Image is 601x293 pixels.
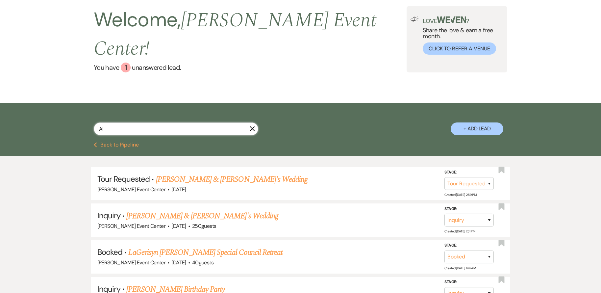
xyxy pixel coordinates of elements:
[94,142,139,147] button: Back to Pipeline
[171,223,186,229] span: [DATE]
[128,247,283,258] a: LaGerisyn [PERSON_NAME] Special Council Retreat
[437,16,466,23] img: weven-logo-green.svg
[423,16,503,24] p: Love ?
[444,193,476,197] span: Created: [DATE] 2:59 PM
[451,122,503,135] button: + Add Lead
[94,63,407,72] a: You have 1 unanswered lead.
[94,6,407,63] h2: Welcome,
[192,259,213,266] span: 40 guests
[444,229,475,233] span: Created: [DATE] 7:51 PM
[97,247,122,257] span: Booked
[444,169,494,176] label: Stage:
[192,223,216,229] span: 250 guests
[444,205,494,213] label: Stage:
[171,186,186,193] span: [DATE]
[94,5,376,64] span: [PERSON_NAME] Event Center !
[444,242,494,249] label: Stage:
[97,174,150,184] span: Tour Requested
[121,63,131,72] div: 1
[97,223,165,229] span: [PERSON_NAME] Event Center
[126,210,278,222] a: [PERSON_NAME] & [PERSON_NAME]'s Wedding
[419,16,503,55] div: Share the love & earn a free month.
[97,186,165,193] span: [PERSON_NAME] Event Center
[171,259,186,266] span: [DATE]
[94,122,258,135] input: Search by name, event date, email address or phone number
[97,210,120,221] span: Inquiry
[423,42,496,55] button: Click to Refer a Venue
[444,266,476,270] span: Created: [DATE] 1:44 AM
[411,16,419,22] img: loud-speaker-illustration.svg
[97,259,165,266] span: [PERSON_NAME] Event Center
[156,173,308,185] a: [PERSON_NAME] & [PERSON_NAME]'s Wedding
[444,279,494,286] label: Stage:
